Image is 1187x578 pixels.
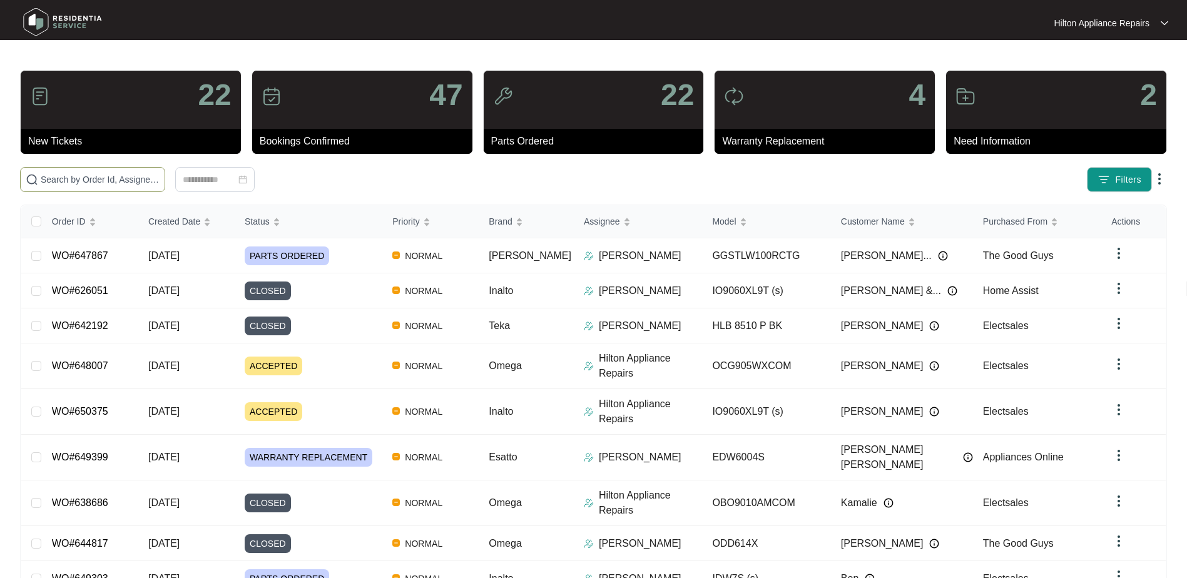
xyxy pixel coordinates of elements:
span: NORMAL [400,283,447,298]
span: Purchased From [983,215,1047,228]
span: NORMAL [400,404,447,419]
span: Electsales [983,360,1029,371]
span: NORMAL [400,248,447,263]
img: dropdown arrow [1111,494,1126,509]
td: OBO9010AMCOM [702,480,830,526]
img: icon [724,86,744,106]
span: Omega [489,538,521,549]
img: Info icon [929,407,939,417]
td: OCG905WXCOM [702,343,830,389]
img: dropdown arrow [1111,281,1126,296]
span: The Good Guys [983,250,1054,261]
span: [DATE] [148,452,180,462]
span: NORMAL [400,450,447,465]
img: Vercel Logo [392,251,400,259]
p: Hilton Appliance Repairs [1054,17,1149,29]
p: 22 [198,80,231,110]
img: Vercel Logo [392,322,400,329]
p: [PERSON_NAME] [599,248,681,263]
img: dropdown arrow [1161,20,1168,26]
img: Info icon [947,286,957,296]
span: Esatto [489,452,517,462]
img: Vercel Logo [392,453,400,460]
span: [PERSON_NAME] [841,318,924,333]
a: WO#626051 [52,285,108,296]
span: Electsales [983,406,1029,417]
img: Vercel Logo [392,499,400,506]
span: NORMAL [400,536,447,551]
p: Bookings Confirmed [260,134,472,149]
span: Appliances Online [983,452,1064,462]
a: WO#649399 [52,452,108,462]
span: Brand [489,215,512,228]
p: 2 [1140,80,1157,110]
img: icon [262,86,282,106]
span: [PERSON_NAME] &... [841,283,941,298]
span: Omega [489,360,521,371]
img: residentia service logo [19,3,106,41]
td: GGSTLW100RCTG [702,238,830,273]
button: filter iconFilters [1087,167,1152,192]
img: Info icon [884,498,894,508]
img: Assigner Icon [584,407,594,417]
th: Status [235,205,382,238]
span: The Good Guys [983,538,1054,549]
span: Inalto [489,406,513,417]
td: ODD614X [702,526,830,561]
img: dropdown arrow [1152,171,1167,186]
img: icon [493,86,513,106]
p: 47 [429,80,462,110]
img: Assigner Icon [584,286,594,296]
span: [DATE] [148,285,180,296]
img: dropdown arrow [1111,402,1126,417]
span: Priority [392,215,420,228]
span: PARTS ORDERED [245,246,329,265]
img: Info icon [929,361,939,371]
span: Inalto [489,285,513,296]
span: [DATE] [148,250,180,261]
a: WO#642192 [52,320,108,331]
img: Assigner Icon [584,498,594,508]
img: Vercel Logo [392,539,400,547]
input: Search by Order Id, Assignee Name, Customer Name, Brand and Model [41,173,160,186]
img: Assigner Icon [584,361,594,371]
img: Vercel Logo [392,362,400,369]
img: icon [955,86,976,106]
th: Created Date [138,205,235,238]
span: Customer Name [841,215,905,228]
p: Parts Ordered [491,134,704,149]
img: Info icon [938,251,948,261]
p: [PERSON_NAME] [599,536,681,551]
span: [PERSON_NAME] [PERSON_NAME] [841,442,957,472]
img: Assigner Icon [584,251,594,261]
a: WO#648007 [52,360,108,371]
img: Info icon [929,539,939,549]
span: NORMAL [400,495,447,510]
img: dropdown arrow [1111,448,1126,463]
p: Warranty Replacement [722,134,935,149]
td: IO9060XL9T (s) [702,273,830,308]
a: WO#647867 [52,250,108,261]
img: Assigner Icon [584,452,594,462]
span: [DATE] [148,538,180,549]
th: Order ID [42,205,138,238]
img: dropdown arrow [1111,246,1126,261]
img: Info icon [929,321,939,331]
img: dropdown arrow [1111,357,1126,372]
img: icon [30,86,50,106]
p: New Tickets [28,134,241,149]
img: filter icon [1098,173,1110,186]
a: WO#650375 [52,406,108,417]
p: [PERSON_NAME] [599,283,681,298]
img: dropdown arrow [1111,316,1126,331]
span: Omega [489,497,521,508]
span: [DATE] [148,320,180,331]
span: [PERSON_NAME] [841,358,924,373]
p: Hilton Appliance Repairs [599,397,702,427]
p: 22 [661,80,694,110]
span: ACCEPTED [245,357,302,375]
span: [PERSON_NAME] [489,250,571,261]
span: Home Assist [983,285,1039,296]
img: dropdown arrow [1111,534,1126,549]
span: NORMAL [400,358,447,373]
